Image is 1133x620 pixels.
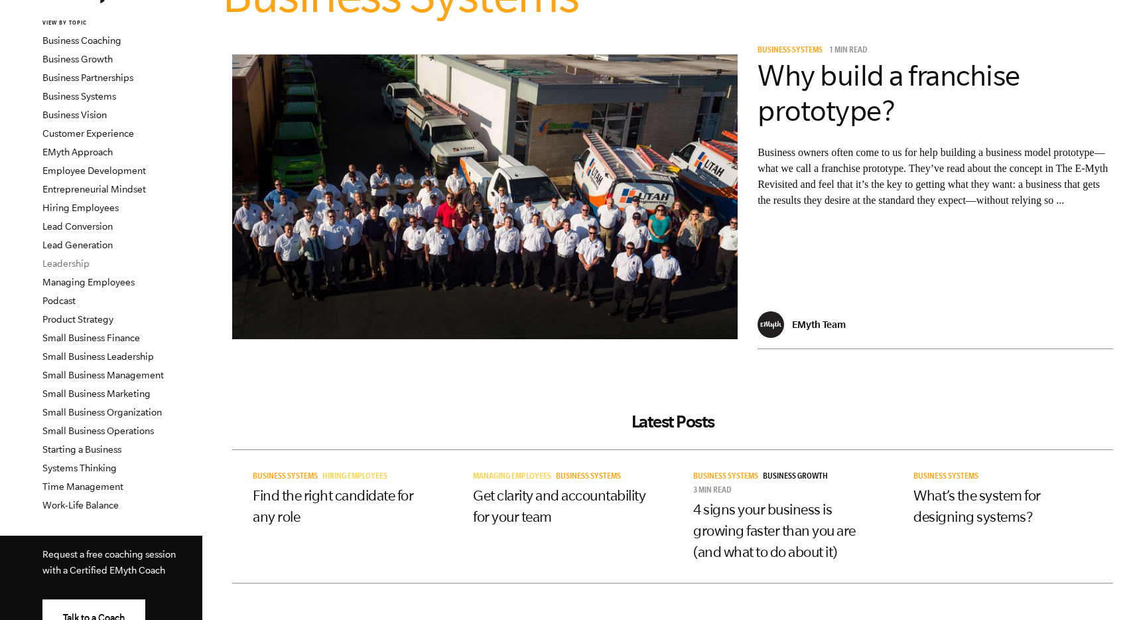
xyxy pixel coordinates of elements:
[758,46,827,56] a: Business Systems
[42,351,154,362] a: Small Business Leadership
[42,500,119,510] a: Work-Life Balance
[42,110,107,120] a: Business Vision
[253,487,413,524] a: Find the right candidate for any role
[42,240,113,250] a: Lead Generation
[42,258,90,269] a: Leadership
[42,546,181,578] p: Request a free coaching session with a Certified EMyth Coach
[758,59,1020,127] a: Why build a franchise prototype?
[42,35,121,46] a: Business Coaching
[556,473,626,482] a: Business Systems
[50,78,119,87] div: Domain Overview
[42,54,113,64] a: Business Growth
[829,46,868,56] p: 1 min read
[232,412,1113,431] h2: Latest Posts
[473,473,551,482] span: Managing Employees
[42,314,113,325] a: Product Strategy
[913,473,978,482] span: Business Systems
[42,72,133,83] a: Business Partnerships
[758,311,784,338] img: EMyth Team - EMyth
[693,487,732,496] p: 3 min read
[42,128,134,139] a: Customer Experience
[42,481,123,492] a: Time Management
[693,473,758,482] span: Business Systems
[42,165,146,176] a: Employee Development
[322,473,387,482] span: Hiring Employees
[473,473,556,482] a: Managing Employees
[232,54,738,339] img: business model prototype
[556,473,621,482] span: Business Systems
[42,295,76,306] a: Podcast
[42,333,140,343] a: Small Business Finance
[42,370,164,380] a: Small Business Management
[147,78,224,87] div: Keywords by Traffic
[42,407,162,418] a: Small Business Organization
[792,319,846,330] p: EMyth Team
[42,463,117,473] a: Systems Thinking
[693,473,763,482] a: Business Systems
[42,426,154,436] a: Small Business Operations
[758,145,1113,208] p: Business owners often come to us for help building a business model prototype—what we call a fran...
[42,202,119,213] a: Hiring Employees
[42,277,135,287] a: Managing Employees
[42,91,116,102] a: Business Systems
[253,473,318,482] span: Business Systems
[42,184,146,194] a: Entrepreneurial Mindset
[322,473,392,482] a: Hiring Employees
[42,19,202,28] h6: VIEW BY TOPIC
[132,77,143,88] img: tab_keywords_by_traffic_grey.svg
[42,147,113,157] a: EMyth Approach
[913,487,1041,524] a: What’s the system for designing systems?
[42,444,121,455] a: Starting a Business
[1067,556,1133,620] iframe: Chat Widget
[42,388,151,399] a: Small Business Marketing
[42,221,113,232] a: Lead Conversion
[763,473,828,482] span: Business Growth
[693,501,856,560] a: 4 signs your business is growing faster than you are (and what to do about it)
[253,473,322,482] a: Business Systems
[913,473,983,482] a: Business Systems
[763,473,833,482] a: Business Growth
[473,487,645,524] a: Get clarity and accountability for your team
[36,77,46,88] img: tab_domain_overview_orange.svg
[34,35,146,45] div: Domain: [DOMAIN_NAME]
[758,46,823,56] span: Business Systems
